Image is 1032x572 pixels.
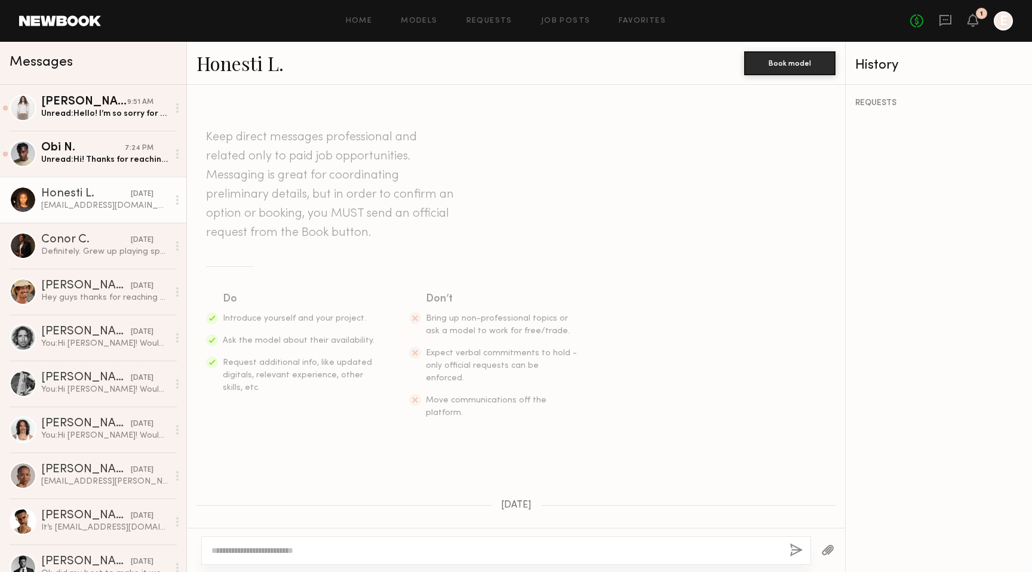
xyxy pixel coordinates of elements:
[41,280,131,292] div: [PERSON_NAME]
[10,56,73,69] span: Messages
[196,50,284,76] a: Honesti L.
[131,373,153,384] div: [DATE]
[223,359,372,392] span: Request additional info, like updated digitals, relevant experience, other skills, etc.
[131,281,153,292] div: [DATE]
[346,17,373,25] a: Home
[41,200,168,211] div: [EMAIL_ADDRESS][DOMAIN_NAME]
[41,464,131,476] div: [PERSON_NAME]
[125,143,153,154] div: 7:24 PM
[41,476,168,487] div: [EMAIL_ADDRESS][PERSON_NAME][DOMAIN_NAME]
[426,349,577,382] span: Expect verbal commitments to hold - only official requests can be enforced.
[131,327,153,338] div: [DATE]
[41,142,125,154] div: Obi N.
[426,291,579,307] div: Don’t
[131,189,153,200] div: [DATE]
[41,556,131,568] div: [PERSON_NAME]
[41,96,127,108] div: [PERSON_NAME]
[41,188,131,200] div: Honesti L.
[41,108,168,119] div: Unread: Hello! I’m so sorry for the delay! I’m unfortunately not available on the 22nd anymore! I...
[426,315,570,335] span: Bring up non-professional topics or ask a model to work for free/trade.
[41,522,168,533] div: It’s [EMAIL_ADDRESS][DOMAIN_NAME]
[401,17,437,25] a: Models
[127,97,153,108] div: 9:51 AM
[223,291,376,307] div: Do
[41,154,168,165] div: Unread: Hi! Thanks for reaching out. I honestly would have loved to. But the distance with no tra...
[131,419,153,430] div: [DATE]
[131,556,153,568] div: [DATE]
[131,511,153,522] div: [DATE]
[744,57,836,67] a: Book model
[980,11,983,17] div: 1
[41,234,131,246] div: Conor C.
[41,418,131,430] div: [PERSON_NAME]
[501,500,532,511] span: [DATE]
[41,384,168,395] div: You: Hi [PERSON_NAME]! Would you be interested in shooting with us at Nomad? We make phone cases,...
[541,17,591,25] a: Job Posts
[41,246,168,257] div: Definitely. Grew up playing sports and still play. Won’t be an issue!
[994,11,1013,30] a: E
[426,396,546,417] span: Move communications off the platform.
[41,510,131,522] div: [PERSON_NAME]
[744,51,836,75] button: Book model
[619,17,666,25] a: Favorites
[41,338,168,349] div: You: Hi [PERSON_NAME]! Would you be interested in shooting with us at Nomad? We make phone cases,...
[41,372,131,384] div: [PERSON_NAME]
[131,235,153,246] div: [DATE]
[223,337,374,345] span: Ask the model about their availability.
[855,99,1022,107] div: REQUESTS
[223,315,366,322] span: Introduce yourself and your project.
[206,128,457,242] header: Keep direct messages professional and related only to paid job opportunities. Messaging is great ...
[131,465,153,476] div: [DATE]
[41,326,131,338] div: [PERSON_NAME]
[41,292,168,303] div: Hey guys thanks for reaching out. I can’t do it for the rate if we could bump it a bit higher I w...
[41,430,168,441] div: You: Hi [PERSON_NAME]! Would you be interested in shooting with us at Nomad? We make phone cases,...
[855,59,1022,72] div: History
[466,17,512,25] a: Requests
